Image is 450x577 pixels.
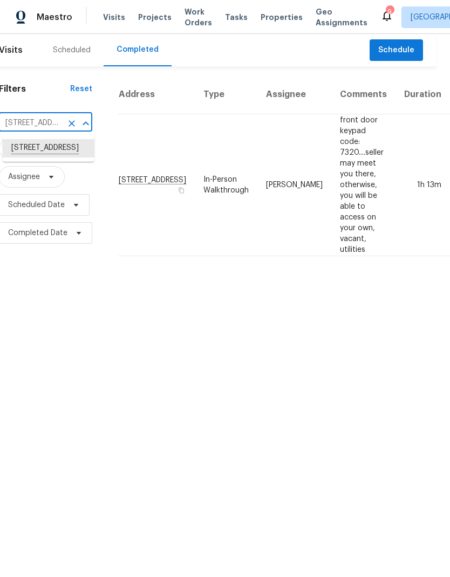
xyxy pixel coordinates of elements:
span: Work Orders [185,6,212,28]
span: Geo Assignments [316,6,367,28]
button: Clear [64,116,79,131]
span: Scheduled Date [8,200,65,210]
td: front door keypad code: 7320....seller may meet you there, otherwise, you will be able to access ... [331,114,396,256]
span: Completed Date [8,228,67,238]
th: Address [118,75,195,114]
span: Schedule [378,44,414,57]
th: Assignee [257,75,331,114]
div: Completed [117,44,159,55]
div: Reset [70,84,92,94]
td: 1h 13m [396,114,450,256]
th: Duration [396,75,450,114]
button: Schedule [370,39,423,61]
th: Type [195,75,257,114]
span: Properties [261,12,303,23]
span: Visits [103,12,125,23]
td: [PERSON_NAME] [257,114,331,256]
div: 9 [386,6,393,17]
button: Copy Address [176,186,186,195]
span: Assignee [8,171,40,182]
span: Tasks [225,13,248,21]
span: Projects [138,12,172,23]
th: Comments [331,75,396,114]
span: Maestro [37,12,72,23]
button: Close [78,116,93,131]
td: In-Person Walkthrough [195,114,257,256]
div: Scheduled [53,45,91,56]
